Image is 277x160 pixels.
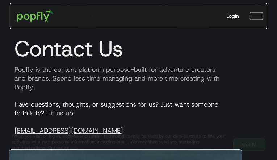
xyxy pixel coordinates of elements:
[68,145,77,151] a: here
[9,36,268,62] h1: Contact Us
[221,7,245,25] a: Login
[12,133,227,151] div: When you visit or log in, cookies and similar technologies may be used by our data partners to li...
[226,12,239,20] div: Login
[9,65,268,91] p: Popfly is the content platform purpose-built for adventure creators and brands. Spend less time m...
[9,100,268,135] p: Have questions, thoughts, or suggestions for us? Just want someone to talk to? Hit us up!
[12,5,59,27] a: home
[14,126,123,135] a: [EMAIL_ADDRESS][DOMAIN_NAME]
[233,138,265,151] a: Got It!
